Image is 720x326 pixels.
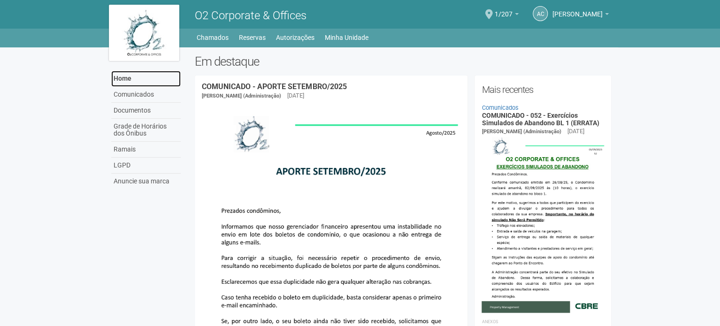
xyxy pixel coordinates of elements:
[482,112,599,126] a: COMUNICADO - 052 - Exercícios Simulados de Abandono BL 1 (ERRATA)
[111,158,181,174] a: LGPD
[202,93,281,99] span: [PERSON_NAME] (Administração)
[111,119,181,142] a: Grade de Horários dos Ônibus
[482,129,561,135] span: [PERSON_NAME] (Administração)
[482,104,518,111] a: Comunicados
[195,54,611,68] h2: Em destaque
[111,103,181,119] a: Documentos
[482,136,604,312] img: COMUNICADO%20-%20052%20-%20Exerc%C3%ADcios%20Simulados%20de%20Abandono%20BL%201.jpg
[109,5,179,61] img: logo.jpg
[111,71,181,87] a: Home
[111,87,181,103] a: Comunicados
[195,9,306,22] span: O2 Corporate & Offices
[495,1,513,18] span: 1/207
[552,12,609,19] a: [PERSON_NAME]
[239,31,266,44] a: Reservas
[202,82,346,91] a: COMUNICADO - APORTE SETEMBRO/2025
[276,31,314,44] a: Autorizações
[552,1,603,18] span: Andréa Cunha
[287,91,304,100] div: [DATE]
[325,31,368,44] a: Minha Unidade
[567,127,584,136] div: [DATE]
[495,12,519,19] a: 1/207
[111,174,181,189] a: Anuncie sua marca
[533,6,548,21] a: AC
[482,318,604,326] li: Anexos
[482,83,604,97] h2: Mais recentes
[197,31,229,44] a: Chamados
[111,142,181,158] a: Ramais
